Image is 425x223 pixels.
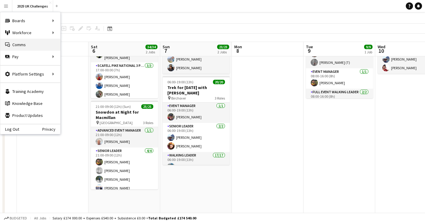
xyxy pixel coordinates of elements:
span: 23/23 [217,45,229,49]
app-job-card: 06:00-19:00 (13h)20/20Trek for [DATE] with [PERSON_NAME] Birchover3 RolesEvent Manager1/106:00-19... [163,76,230,165]
app-card-role: Full Event Walking Leader2/208:00-16:00 (8h) [306,89,373,118]
a: Log Out [0,127,19,132]
div: 1 Job [364,50,372,54]
span: [GEOGRAPHIC_DATA] [100,120,133,125]
a: Knowledge Base [0,97,60,109]
span: 34/34 [145,45,157,49]
span: Wed [378,44,385,49]
app-card-role: Event Manager1/108:00-16:00 (8h)[PERSON_NAME] [306,68,373,89]
div: Workforce [0,27,60,39]
span: 7 [162,47,170,54]
app-card-role: Senior Leader4/421:00-09:00 (12h)[PERSON_NAME][PERSON_NAME][PERSON_NAME][PERSON_NAME] [91,147,158,194]
span: Budgeted [10,216,27,220]
button: 2025 UK Challenges [12,0,53,12]
div: Boards [0,15,60,27]
app-job-card: 21:00-09:00 (12h) (Sun)25/25Snowdon at Night for Macmillan [GEOGRAPHIC_DATA]3 RolesAdvanced Event... [91,101,158,189]
span: All jobs [33,216,47,220]
h3: Snowdon at Night for Macmillan [91,109,158,120]
app-card-role: Advanced Event Manager1/121:00-09:00 (12h)[PERSON_NAME] [91,127,158,147]
app-card-role: Scafell Pike National 3 Peaks Walking Leader3/317:00-00:00 (7h)[PERSON_NAME][PERSON_NAME][PERSON_... [91,62,158,100]
span: Sun [163,44,170,49]
span: 06:00-19:00 (13h) [167,80,193,84]
span: 25/25 [141,104,153,109]
span: 6 [90,47,97,54]
span: 10 [377,47,385,54]
app-card-role: Senior Leader2/206:00-19:00 (13h)[PERSON_NAME][PERSON_NAME] [163,123,230,152]
button: Budgeted [3,215,28,222]
span: 3 Roles [215,96,225,100]
span: 9 [305,47,313,54]
div: 2 Jobs [146,50,157,54]
a: Product Updates [0,109,60,121]
div: 2 Jobs [217,50,229,54]
div: Platform Settings [0,68,60,80]
span: 20/20 [213,80,225,84]
h3: Trek for [DATE] with [PERSON_NAME] [163,85,230,96]
app-card-role: Event Manager1/106:00-19:00 (13h)[PERSON_NAME] [163,103,230,123]
span: Birchover [171,96,186,100]
span: Tue [306,44,313,49]
span: 3 Roles [143,120,153,125]
span: Sat [91,44,97,49]
a: Privacy [42,127,60,132]
div: Salary £174 000.00 + Expenses £540.00 + Subsistence £0.00 = [52,216,196,220]
a: Training Academy [0,85,60,97]
span: 21:00-09:00 (12h) (Sun) [96,104,131,109]
a: Comms [0,39,60,51]
span: 9/9 [364,45,373,49]
span: Mon [234,44,242,49]
div: Pay [0,51,60,63]
span: 8 [233,47,242,54]
span: Total Budgeted £174 540.00 [148,216,196,220]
